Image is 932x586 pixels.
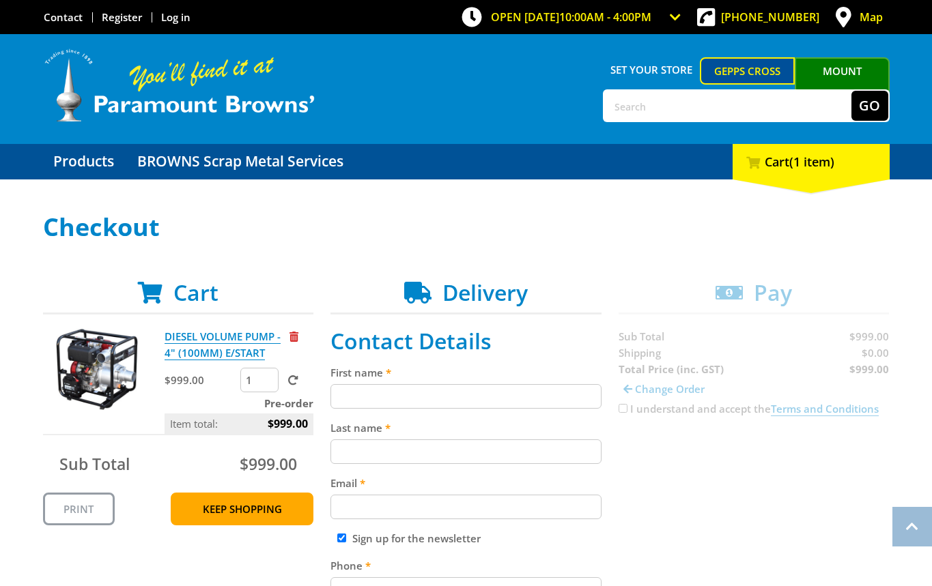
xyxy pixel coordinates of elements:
label: Last name [330,420,602,436]
p: $999.00 [165,372,238,388]
a: Remove from cart [290,329,298,343]
h1: Checkout [43,214,890,241]
span: $999.00 [240,453,297,475]
a: Go to the Products page [43,144,124,179]
a: Mount [PERSON_NAME] [795,57,890,109]
input: Please enter your last name. [330,439,602,464]
span: (1 item) [789,153,834,170]
p: Pre-order [165,395,313,411]
a: Log in [161,10,190,24]
label: Email [330,475,602,491]
p: Item total: [165,413,313,434]
input: Please enter your first name. [330,384,602,409]
img: Paramount Browns' [43,48,316,123]
div: Cart [733,144,890,179]
input: Please enter your email address. [330,495,602,519]
h2: Contact Details [330,328,602,354]
span: 10:00am - 4:00pm [559,10,651,25]
span: Set your store [603,57,701,82]
label: Sign up for the newsletter [352,531,481,545]
a: Print [43,493,115,525]
span: Cart [173,278,218,307]
span: $999.00 [268,413,308,434]
a: Go to the registration page [102,10,142,24]
span: Sub Total [59,453,130,475]
button: Go [851,91,888,121]
a: Go to the Contact page [44,10,83,24]
a: DIESEL VOLUME PUMP - 4" (100MM) E/START [165,329,281,360]
a: Go to the BROWNS Scrap Metal Services page [127,144,354,179]
label: First name [330,364,602,381]
span: Delivery [442,278,528,307]
span: OPEN [DATE] [491,10,651,25]
input: Search [604,91,851,121]
a: Gepps Cross [700,57,795,85]
a: Keep Shopping [171,493,313,525]
img: DIESEL VOLUME PUMP - 4" (100MM) E/START [56,328,138,410]
label: Phone [330,557,602,574]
